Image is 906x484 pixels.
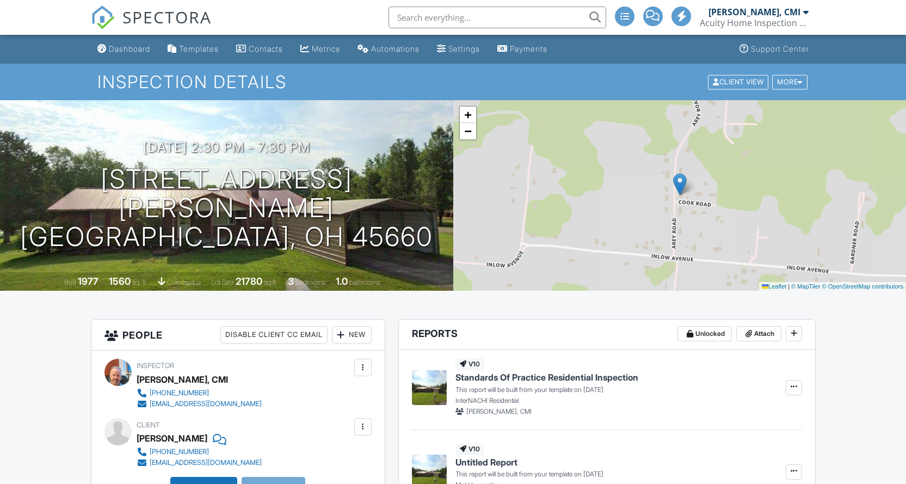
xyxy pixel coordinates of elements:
[150,448,209,456] div: [PHONE_NUMBER]
[167,278,201,286] span: crawlspace
[673,173,687,195] img: Marker
[735,39,813,59] a: Support Center
[353,39,424,59] a: Automations (Advanced)
[296,39,344,59] a: Metrics
[772,75,808,89] div: More
[163,39,223,59] a: Templates
[448,44,480,53] div: Settings
[700,17,809,28] div: Acuity Home Inspection Services
[707,77,771,85] a: Client View
[132,278,147,286] span: sq. ft.
[97,72,808,91] h1: Inspection Details
[464,108,471,121] span: +
[109,44,150,53] div: Dashboard
[288,275,294,287] div: 3
[822,283,903,290] a: © OpenStreetMap contributors
[64,278,76,286] span: Built
[137,457,262,468] a: [EMAIL_ADDRESS][DOMAIN_NAME]
[179,44,219,53] div: Templates
[762,283,786,290] a: Leaflet
[211,278,234,286] span: Lot Size
[336,275,348,287] div: 1.0
[264,278,278,286] span: sq.ft.
[91,320,385,351] h3: People
[143,140,310,155] h3: [DATE] 2:30 pm - 7:30 pm
[249,44,283,53] div: Contacts
[137,362,174,370] span: Inspector
[708,7,800,17] div: [PERSON_NAME], CMI
[137,371,228,388] div: [PERSON_NAME], CMI
[137,399,262,409] a: [EMAIL_ADDRESS][DOMAIN_NAME]
[122,5,212,28] span: SPECTORA
[150,458,262,467] div: [EMAIL_ADDRESS][DOMAIN_NAME]
[332,326,372,344] div: New
[433,39,484,59] a: Settings
[389,7,606,28] input: Search everything...
[751,44,809,53] div: Support Center
[91,15,212,38] a: SPECTORA
[137,446,262,457] a: [PHONE_NUMBER]
[137,388,262,399] a: [PHONE_NUMBER]
[788,283,790,290] span: |
[78,275,98,287] div: 1977
[236,275,262,287] div: 21780
[510,44,547,53] div: Payments
[109,275,131,287] div: 1560
[349,278,380,286] span: bathrooms
[17,165,436,251] h1: [STREET_ADDRESS][PERSON_NAME] [GEOGRAPHIC_DATA], OH 45660
[493,39,552,59] a: Payments
[312,44,340,53] div: Metrics
[91,5,115,29] img: The Best Home Inspection Software - Spectora
[220,326,328,344] div: Disable Client CC Email
[295,278,325,286] span: bedrooms
[150,400,262,408] div: [EMAIL_ADDRESS][DOMAIN_NAME]
[460,123,476,139] a: Zoom out
[137,421,160,429] span: Client
[93,39,155,59] a: Dashboard
[460,107,476,123] a: Zoom in
[708,75,768,89] div: Client View
[791,283,821,290] a: © MapTiler
[232,39,287,59] a: Contacts
[371,44,420,53] div: Automations
[150,389,209,397] div: [PHONE_NUMBER]
[464,124,471,138] span: −
[137,430,207,446] div: [PERSON_NAME]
